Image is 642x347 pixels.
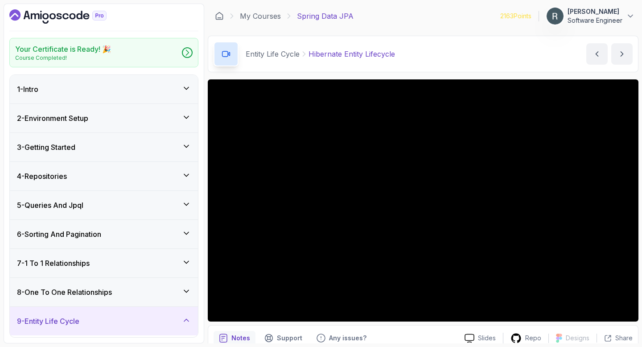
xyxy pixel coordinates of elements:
h3: 7 - 1 To 1 Relationships [17,258,90,269]
p: Share [615,334,633,343]
button: 7-1 To 1 Relationships [10,249,198,277]
a: Dashboard [9,9,127,24]
h3: 3 - Getting Started [17,142,75,153]
p: Entity Life Cycle [246,49,300,59]
iframe: 2 - Hibernate Entity Lifecycle [208,79,638,322]
button: 4-Repositories [10,162,198,190]
button: 3-Getting Started [10,133,198,161]
p: Course Completed! [15,54,111,62]
button: next content [611,43,633,65]
h3: 6 - Sorting And Pagination [17,229,101,240]
p: Slides [478,334,496,343]
button: 8-One To One Relationships [10,278,198,306]
p: Notes [231,334,250,343]
button: Share [597,334,633,343]
button: notes button [214,331,255,345]
button: previous content [586,43,608,65]
a: Your Certificate is Ready! 🎉Course Completed! [9,38,198,67]
h3: 8 - One To One Relationships [17,287,112,297]
button: Feedback button [311,331,372,345]
img: user profile image [547,8,564,25]
h3: 9 - Entity Life Cycle [17,316,79,326]
p: Any issues? [329,334,366,343]
h3: 1 - Intro [17,84,38,95]
p: Repo [525,334,541,343]
p: Support [277,334,302,343]
h2: Your Certificate is Ready! 🎉 [15,44,111,54]
button: 2-Environment Setup [10,104,198,132]
button: 9-Entity Life Cycle [10,307,198,335]
button: user profile image[PERSON_NAME]Software Engineer [546,7,635,25]
a: Slides [457,334,503,343]
button: 6-Sorting And Pagination [10,220,198,248]
h3: 4 - Repositories [17,171,67,182]
p: 2163 Points [500,12,531,21]
h3: 2 - Environment Setup [17,113,88,124]
p: Hibernate Entity Lifecycle [309,49,395,59]
p: Spring Data JPA [297,11,354,21]
h3: 5 - Queries And Jpql [17,200,83,211]
button: 5-Queries And Jpql [10,191,198,219]
a: Repo [503,333,548,344]
p: [PERSON_NAME] [568,7,622,16]
a: My Courses [240,11,281,21]
a: Dashboard [215,12,224,21]
button: 1-Intro [10,75,198,103]
button: Support button [259,331,308,345]
p: Designs [566,334,589,343]
p: Software Engineer [568,16,622,25]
